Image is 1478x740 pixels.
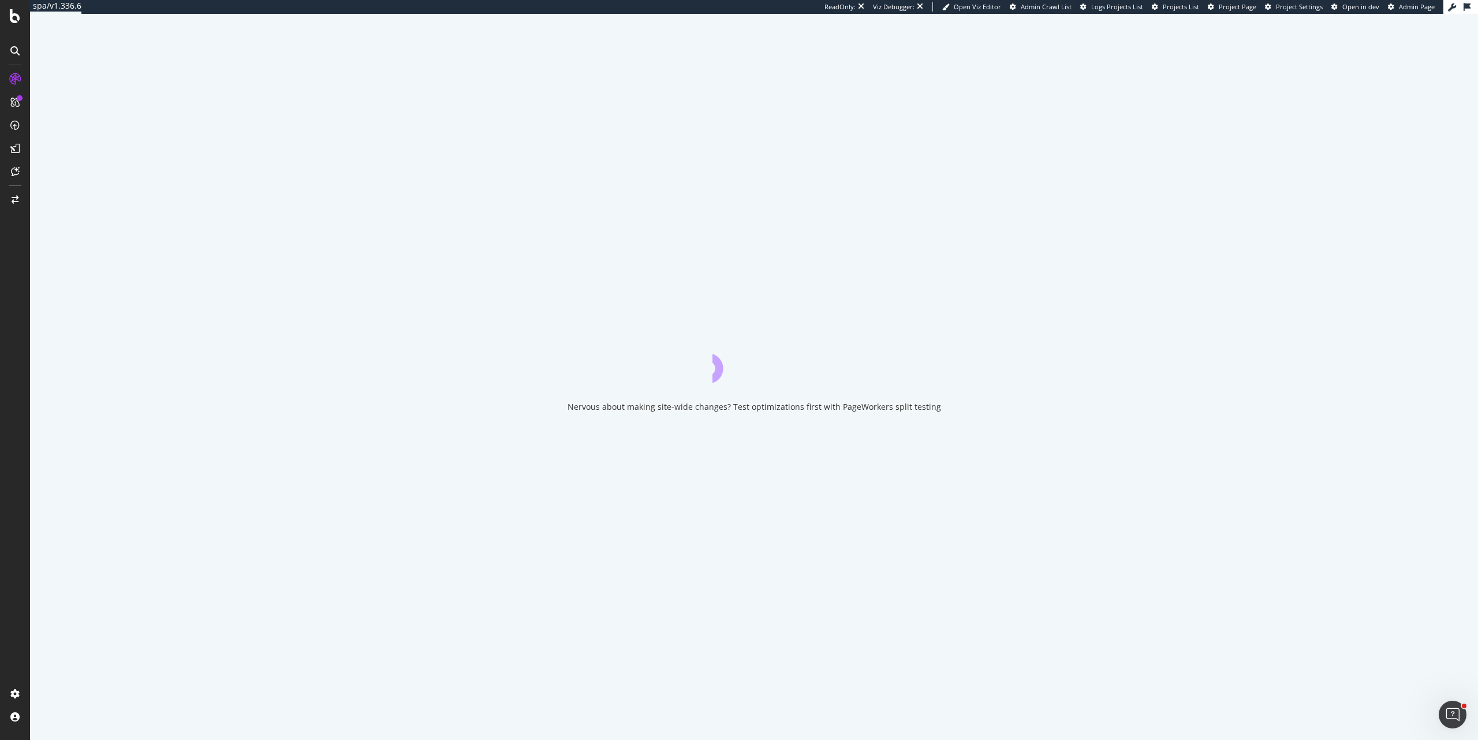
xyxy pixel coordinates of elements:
[1399,2,1435,11] span: Admin Page
[1265,2,1323,12] a: Project Settings
[1163,2,1199,11] span: Projects List
[942,2,1001,12] a: Open Viz Editor
[1021,2,1072,11] span: Admin Crawl List
[712,341,796,383] div: animation
[954,2,1001,11] span: Open Viz Editor
[1331,2,1379,12] a: Open in dev
[1152,2,1199,12] a: Projects List
[1342,2,1379,11] span: Open in dev
[1208,2,1256,12] a: Project Page
[1091,2,1143,11] span: Logs Projects List
[1439,701,1466,728] iframe: Intercom live chat
[873,2,915,12] div: Viz Debugger:
[1388,2,1435,12] a: Admin Page
[1080,2,1143,12] a: Logs Projects List
[824,2,856,12] div: ReadOnly:
[1010,2,1072,12] a: Admin Crawl List
[1219,2,1256,11] span: Project Page
[1276,2,1323,11] span: Project Settings
[568,401,941,413] div: Nervous about making site-wide changes? Test optimizations first with PageWorkers split testing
